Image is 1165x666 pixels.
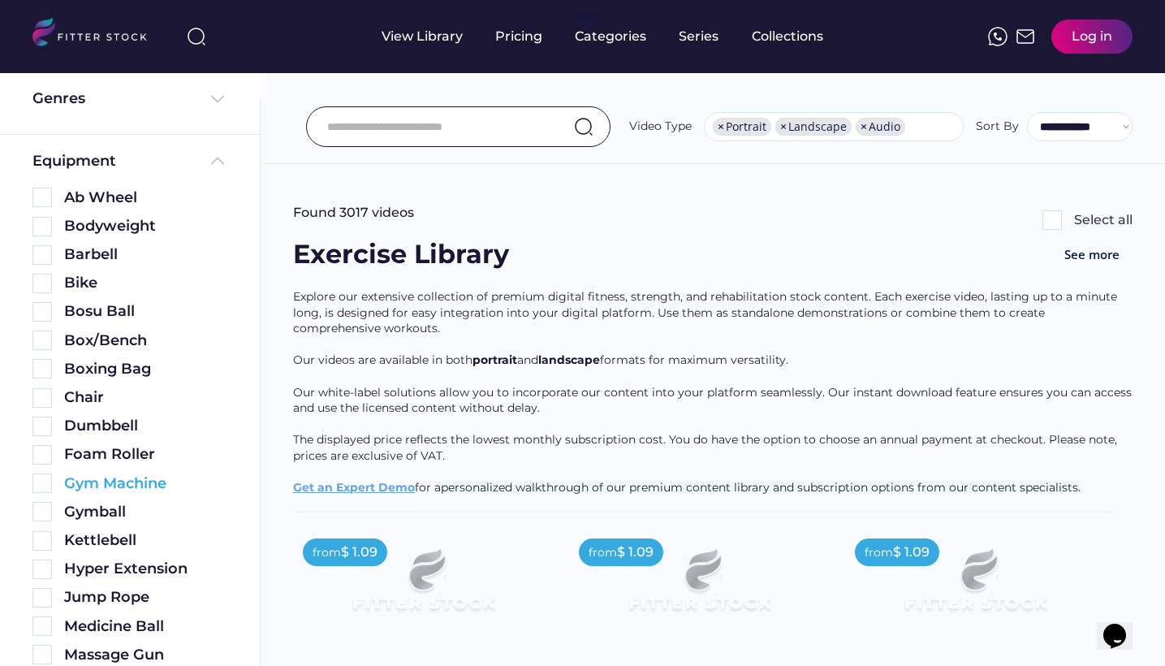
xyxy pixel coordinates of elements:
img: Rectangle%205126.svg [32,645,52,664]
div: Pricing [495,28,542,45]
iframe: chat widget [1097,601,1149,650]
div: Log in [1072,28,1112,45]
img: Rectangle%205126.svg [32,274,52,293]
img: Frame%2079%20%281%29.svg [319,529,527,646]
div: Chair [64,387,227,408]
img: Rectangle%205126.svg [32,359,52,378]
div: Bosu Ball [64,301,227,322]
img: Rectangle%205126.svg [32,502,52,521]
div: Series [679,28,719,45]
div: Foam Roller [64,444,227,465]
img: Rectangle%205126.svg [32,302,52,322]
div: Categories [575,28,646,45]
img: Rectangle%205126.svg [32,417,52,436]
div: Barbell [64,244,227,265]
li: Portrait [713,118,771,136]
div: Boxing Bag [64,359,227,379]
div: Equipment [32,151,116,171]
span: Our white-label solutions allow you to incorporate our content into your platform seamlessly. Our... [293,385,1135,416]
div: Video Type [629,119,692,135]
img: search-normal%203.svg [187,27,206,46]
img: LOGO.svg [32,18,161,51]
span: and [517,352,538,367]
img: Rectangle%205126.svg [32,616,52,636]
img: Rectangle%205126.svg [32,245,52,265]
span: formats for maximum versatility. [600,352,788,367]
span: × [861,121,867,132]
span: portrait [472,352,517,367]
div: $ 1.09 [341,543,378,561]
span: Our videos are available in both [293,352,472,367]
div: View Library [382,28,463,45]
img: Frame%20%285%29.svg [208,151,227,171]
li: Landscape [775,118,852,136]
div: Genres [32,89,85,109]
img: Rectangle%205126.svg [32,474,52,493]
div: Jump Rope [64,587,227,608]
div: Hyper Extension [64,559,227,579]
img: Rectangle%205126.svg [32,331,52,350]
div: Gym Machine [64,474,227,494]
div: $ 1.09 [893,543,930,561]
img: Rectangle%205126.svg [32,388,52,408]
div: Found 3017 videos [293,204,414,222]
img: Rectangle%205126.svg [1042,210,1062,230]
div: Medicine Ball [64,616,227,637]
div: Ab Wheel [64,188,227,208]
div: from [865,545,893,561]
div: Dumbbell [64,416,227,436]
div: from [313,545,341,561]
div: Collections [752,28,823,45]
img: Rectangle%205126.svg [32,531,52,551]
img: search-normal.svg [574,117,593,136]
img: Frame%2079%20%281%29.svg [871,529,1079,646]
img: meteor-icons_whatsapp%20%281%29.svg [988,27,1008,46]
img: Rectangle%205126.svg [32,445,52,465]
div: from [589,545,617,561]
button: See more [1051,236,1133,273]
span: personalized walkthrough of our premium content library and subscription options from our content... [441,480,1081,495]
img: Frame%20%284%29.svg [208,89,227,109]
div: Bodyweight [64,216,227,236]
div: Sort By [976,119,1019,135]
img: Rectangle%205126.svg [32,217,52,236]
div: for a [293,289,1133,512]
div: Bike [64,273,227,293]
div: Gymball [64,502,227,522]
div: Select all [1074,211,1133,229]
img: Rectangle%205126.svg [32,188,52,207]
img: Rectangle%205126.svg [32,560,52,579]
li: Audio [856,118,905,136]
div: Box/Bench [64,331,227,351]
img: Frame%2051.svg [1016,27,1035,46]
div: Exercise Library [293,236,509,273]
div: fvck [575,8,596,24]
span: The displayed price reflects the lowest monthly subscription cost. You do have the option to choo... [293,432,1120,463]
a: Get an Expert Demo [293,480,415,495]
div: $ 1.09 [617,543,654,561]
img: Rectangle%205126.svg [32,588,52,608]
span: landscape [538,352,600,367]
div: Kettlebell [64,530,227,551]
span: × [718,121,724,132]
img: Frame%2079%20%281%29.svg [595,529,803,646]
div: Massage Gun [64,645,227,665]
span: Explore our extensive collection of premium digital fitness, strength, and rehabilitation stock c... [293,289,1120,335]
span: × [780,121,787,132]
